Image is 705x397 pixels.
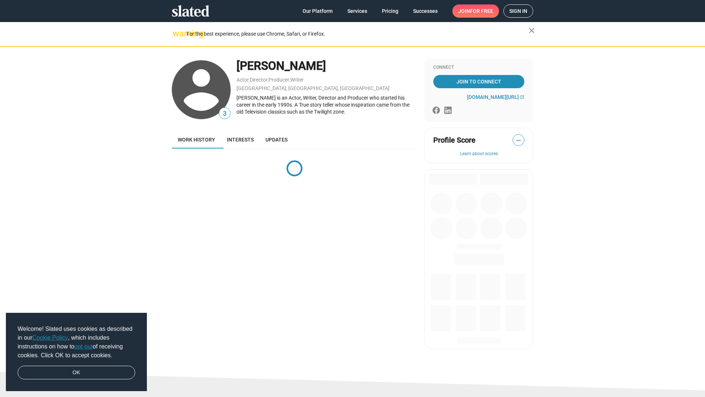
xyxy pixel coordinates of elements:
mat-icon: open_in_new [520,95,524,99]
a: Sign in [503,4,533,18]
mat-icon: close [527,26,536,35]
a: Our Platform [297,4,339,18]
div: For the best experience, please use Chrome, Safari, or Firefox. [187,29,529,39]
a: Interests [221,131,260,149]
a: Pricing [376,4,404,18]
span: Profile Score [433,135,476,145]
a: opt-out [75,343,93,350]
span: , [249,78,250,82]
span: Sign in [509,5,527,17]
span: — [513,136,524,145]
a: Services [341,4,373,18]
button: Learn about scores [433,151,524,157]
a: Writer [290,77,304,83]
span: Interests [227,137,254,143]
span: Updates [265,137,288,143]
span: Welcome! Slated uses cookies as described in our , which includes instructions on how to of recei... [18,325,135,360]
span: [DOMAIN_NAME][URL] [467,94,519,100]
a: Joinfor free [452,4,499,18]
div: [PERSON_NAME] [236,58,417,74]
a: Updates [260,131,293,149]
span: , [289,78,290,82]
span: 3 [219,109,230,119]
mat-icon: warning [173,29,181,38]
a: [DOMAIN_NAME][URL] [467,94,524,100]
span: Our Platform [303,4,333,18]
span: Successes [413,4,438,18]
span: Pricing [382,4,398,18]
a: Director [250,77,268,83]
span: Work history [178,137,215,143]
a: Work history [172,131,221,149]
span: Services [347,4,367,18]
a: dismiss cookie message [18,366,135,380]
a: Join To Connect [433,75,524,88]
div: cookieconsent [6,313,147,391]
span: Join To Connect [435,75,523,88]
a: Actor [236,77,249,83]
div: [PERSON_NAME] is an Actor, Writer, Director and Producer who started his career in the early 1990... [236,94,417,115]
span: Join [458,4,493,18]
a: [GEOGRAPHIC_DATA], [GEOGRAPHIC_DATA], [GEOGRAPHIC_DATA] [236,85,390,91]
div: Connect [433,65,524,71]
a: Producer [268,77,289,83]
span: for free [470,4,493,18]
a: Successes [407,4,444,18]
a: Cookie Policy [32,335,68,341]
